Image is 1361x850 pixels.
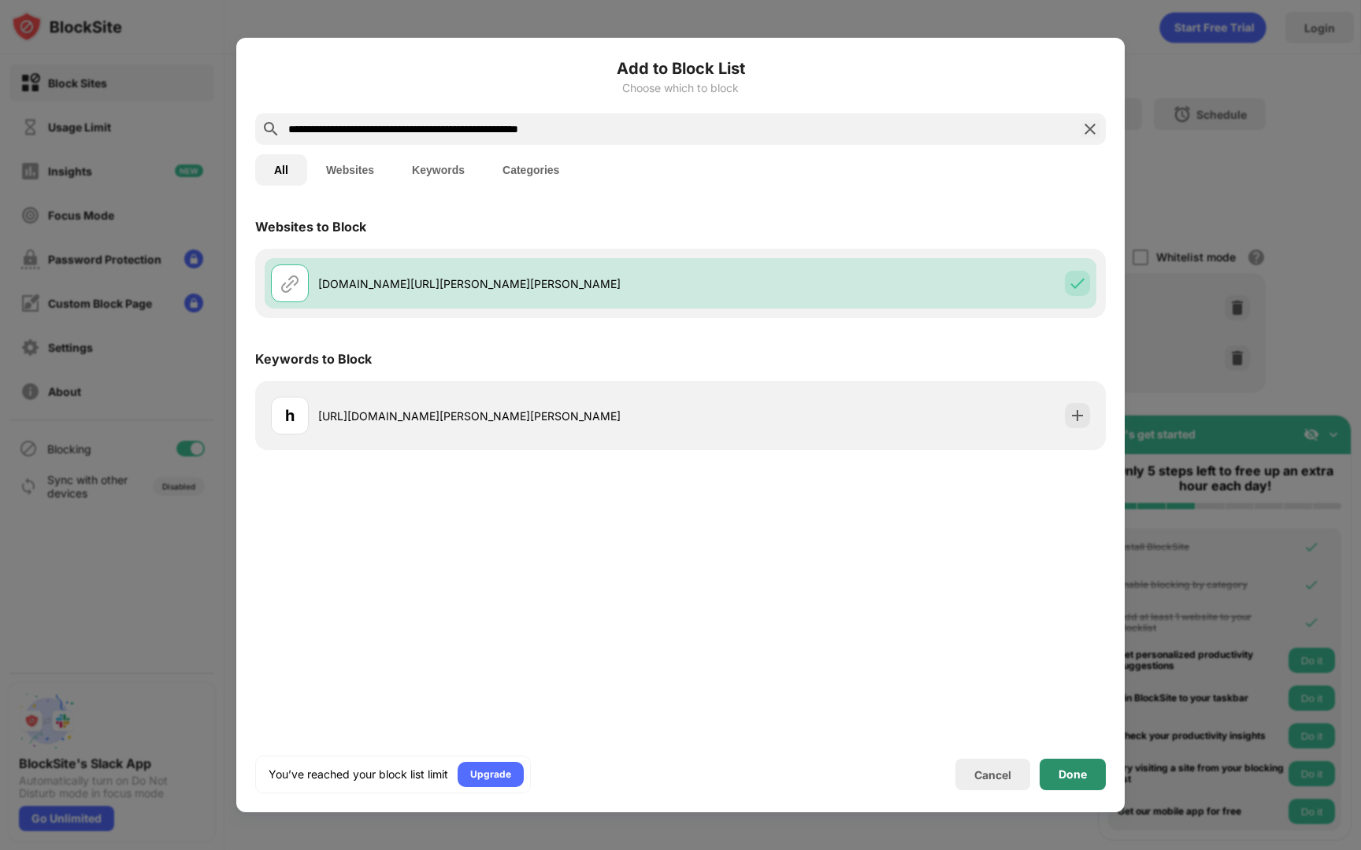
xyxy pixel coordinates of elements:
h6: Add to Block List [255,57,1106,80]
div: Upgrade [470,767,511,782]
div: [DOMAIN_NAME][URL][PERSON_NAME][PERSON_NAME] [318,275,680,292]
img: url.svg [280,274,299,293]
div: Choose which to block [255,82,1106,94]
div: Done [1059,768,1087,781]
button: All [255,154,307,186]
button: Keywords [393,154,484,186]
div: [URL][DOMAIN_NAME][PERSON_NAME][PERSON_NAME] [318,408,680,424]
div: Keywords to Block [255,351,372,367]
button: Websites [307,154,393,186]
div: h [285,404,295,427]
button: Categories [484,154,578,186]
div: Websites to Block [255,219,366,235]
img: search-close [1081,120,1100,139]
img: search.svg [261,120,280,139]
div: You’ve reached your block list limit [269,767,448,782]
div: Cancel [974,768,1011,782]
